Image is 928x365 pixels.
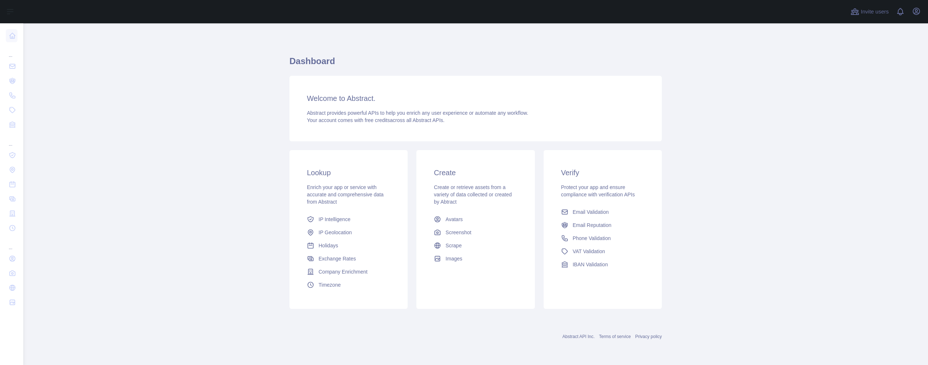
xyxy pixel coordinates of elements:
span: Scrape [445,242,461,249]
h3: Welcome to Abstract. [307,93,644,103]
span: VAT Validation [573,248,605,255]
a: Terms of service [599,334,631,339]
span: Timezone [319,281,341,289]
a: Email Reputation [558,219,647,232]
a: Screenshot [431,226,520,239]
span: IBAN Validation [573,261,608,268]
span: Avatars [445,216,463,223]
span: Email Reputation [573,221,612,229]
span: Phone Validation [573,235,611,242]
a: Avatars [431,213,520,226]
div: ... [6,133,17,147]
span: free credits [365,117,390,123]
span: Images [445,255,462,262]
a: Timezone [304,278,393,291]
a: IP Geolocation [304,226,393,239]
span: Holidays [319,242,338,249]
span: Protect your app and ensure compliance with verification APIs [561,184,635,197]
span: Email Validation [573,208,609,216]
div: ... [6,44,17,58]
a: IP Intelligence [304,213,393,226]
h3: Create [434,168,517,178]
button: Invite users [849,6,890,17]
h3: Lookup [307,168,390,178]
a: Holidays [304,239,393,252]
span: Invite users [861,8,889,16]
a: Phone Validation [558,232,647,245]
h1: Dashboard [289,55,662,73]
a: Email Validation [558,205,647,219]
span: Exchange Rates [319,255,356,262]
a: Exchange Rates [304,252,393,265]
a: IBAN Validation [558,258,647,271]
span: Screenshot [445,229,471,236]
a: VAT Validation [558,245,647,258]
span: IP Intelligence [319,216,351,223]
a: Company Enrichment [304,265,393,278]
a: Scrape [431,239,520,252]
h3: Verify [561,168,644,178]
a: Abstract API Inc. [563,334,595,339]
a: Privacy policy [635,334,662,339]
a: Images [431,252,520,265]
div: ... [6,236,17,251]
span: IP Geolocation [319,229,352,236]
span: Enrich your app or service with accurate and comprehensive data from Abstract [307,184,384,205]
span: Create or retrieve assets from a variety of data collected or created by Abtract [434,184,512,205]
span: Company Enrichment [319,268,368,275]
span: Abstract provides powerful APIs to help you enrich any user experience or automate any workflow. [307,110,528,116]
span: Your account comes with across all Abstract APIs. [307,117,444,123]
